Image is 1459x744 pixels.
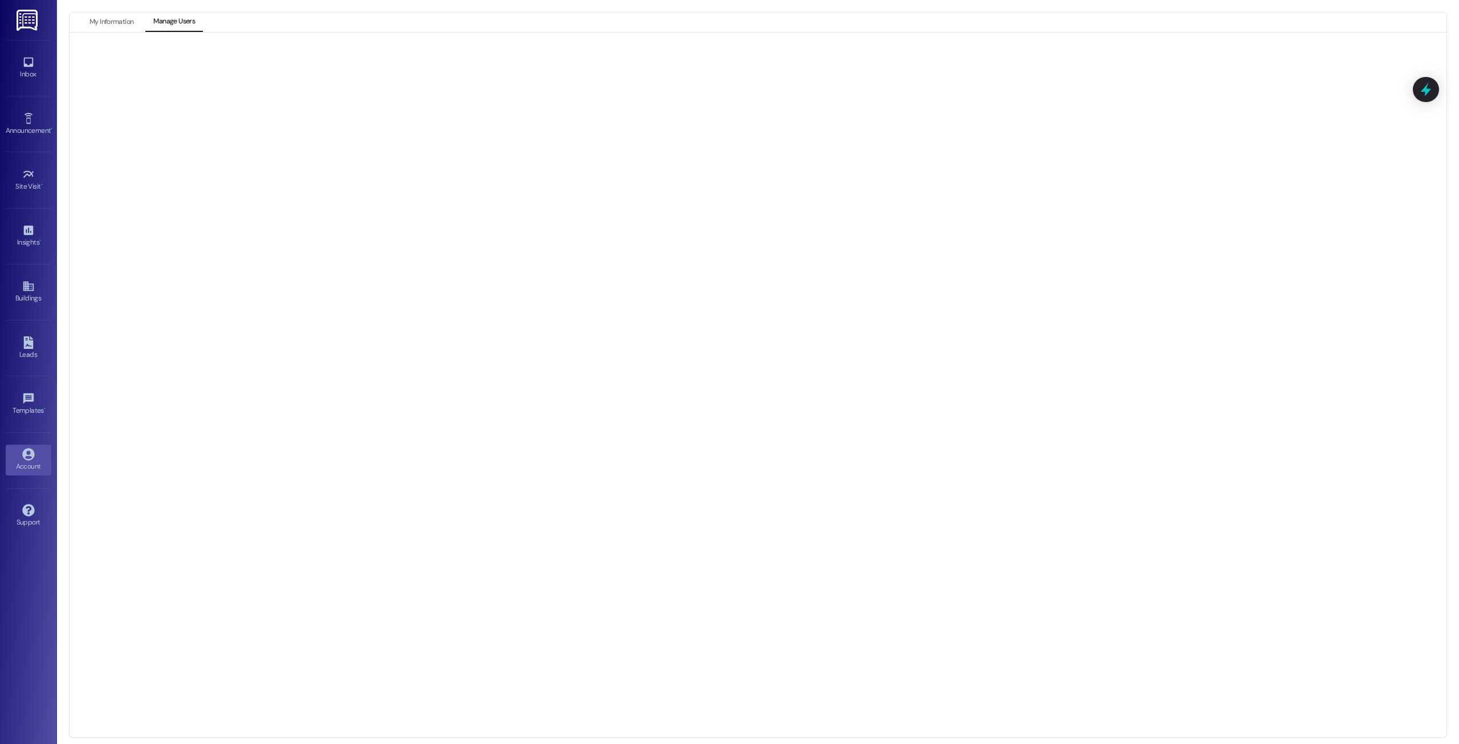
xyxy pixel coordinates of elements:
[6,52,51,83] a: Inbox
[6,221,51,251] a: Insights •
[145,13,203,32] button: Manage Users
[51,125,52,133] span: •
[17,10,40,31] img: ResiDesk Logo
[44,405,46,413] span: •
[39,237,41,245] span: •
[6,445,51,475] a: Account
[6,501,51,531] a: Support
[6,333,51,364] a: Leads
[6,165,51,196] a: Site Visit •
[81,13,141,32] button: My Information
[6,277,51,307] a: Buildings
[41,181,43,189] span: •
[93,56,1395,714] iframe: retool
[6,389,51,420] a: Templates •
